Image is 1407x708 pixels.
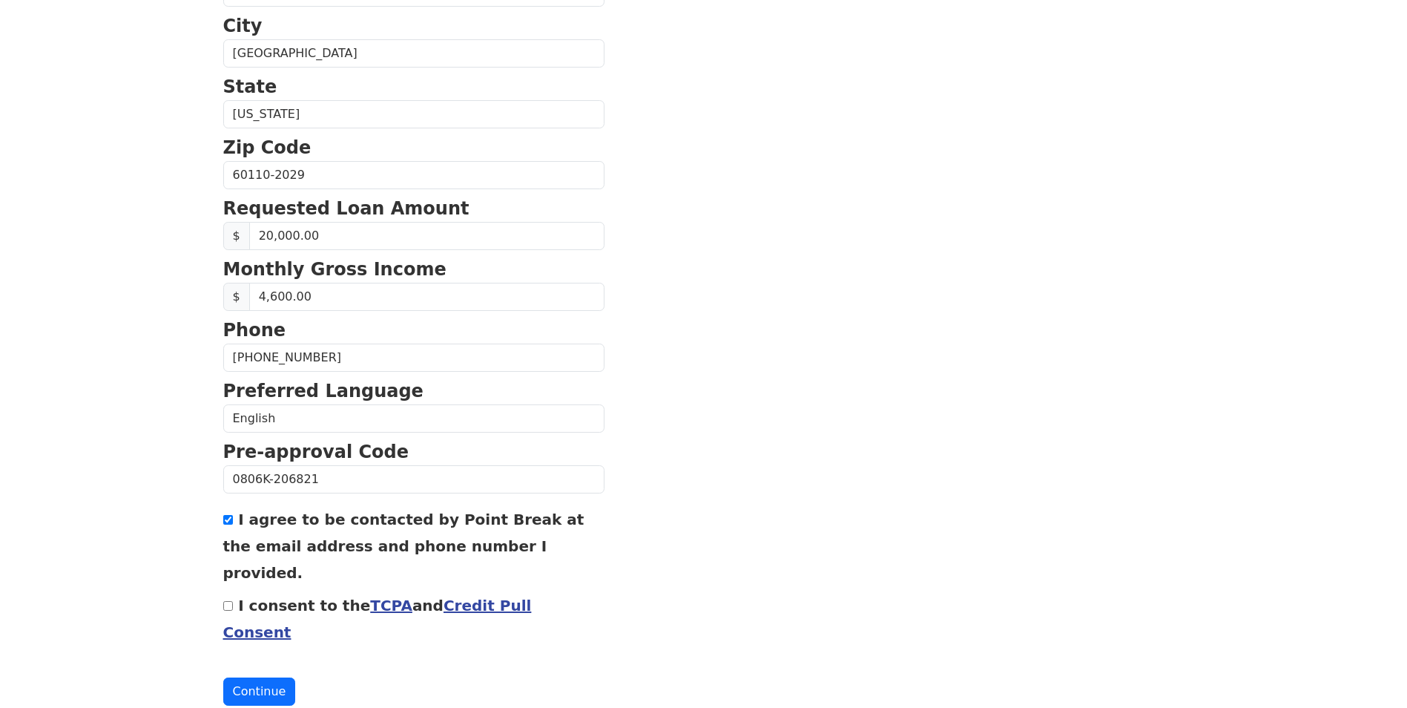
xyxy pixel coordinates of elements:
input: Requested Loan Amount [249,222,604,250]
strong: Zip Code [223,137,312,158]
input: Zip Code [223,161,604,189]
input: Monthly Gross Income [249,283,604,311]
strong: Phone [223,320,286,341]
strong: Requested Loan Amount [223,198,469,219]
label: I agree to be contacted by Point Break at the email address and phone number I provided. [223,511,584,582]
strong: City [223,16,263,36]
span: $ [223,222,250,250]
a: TCPA [370,597,412,614]
input: City [223,39,604,68]
input: Phone [223,344,604,372]
strong: Preferred Language [223,381,424,401]
p: Monthly Gross Income [223,256,604,283]
strong: Pre-approval Code [223,442,409,462]
strong: State [223,76,277,97]
label: I consent to the and [223,597,532,641]
button: Continue [223,678,296,706]
input: Pre-approval Code [223,465,604,494]
span: $ [223,283,250,311]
